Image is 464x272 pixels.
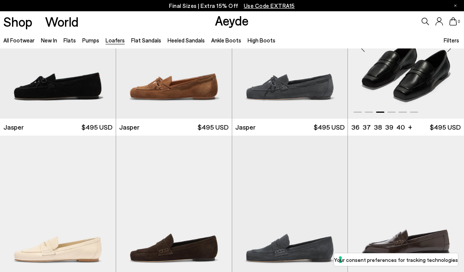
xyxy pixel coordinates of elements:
li: 37 [363,122,371,132]
span: Filters [444,37,459,44]
li: 39 [385,122,393,132]
a: Aeyde [215,12,249,28]
ul: variant [351,122,403,132]
a: Jasper $495 USD [232,119,348,136]
button: Your consent preferences for tracking technologies [334,253,458,266]
span: $495 USD [430,122,461,132]
a: 36 37 38 39 40 + $495 USD [348,119,464,136]
li: 36 [351,122,360,132]
li: 40 [396,122,405,132]
span: Navigate to /collections/ss25-final-sizes [244,2,295,9]
li: + [408,122,412,132]
div: Next slide [438,38,460,60]
a: Ankle Boots [211,37,241,44]
a: Jasper $495 USD [116,119,232,136]
a: Flats [63,37,76,44]
a: 0 [449,17,457,26]
p: Final Sizes | Extra 15% Off [169,1,295,11]
span: Jasper [119,122,139,132]
a: Flat Sandals [131,37,161,44]
li: 38 [374,122,382,132]
a: Loafers [106,37,125,44]
span: $495 USD [82,122,112,132]
span: Jasper [3,122,24,132]
div: Previous slide [352,38,374,60]
a: Pumps [82,37,99,44]
a: High Boots [248,37,275,44]
a: New In [41,37,57,44]
span: $495 USD [198,122,228,132]
a: Shop [3,15,32,28]
a: All Footwear [3,37,35,44]
span: Jasper [235,122,255,132]
span: $495 USD [314,122,345,132]
span: 0 [457,20,461,24]
label: Your consent preferences for tracking technologies [334,256,458,264]
a: World [45,15,79,28]
a: Heeled Sandals [168,37,205,44]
